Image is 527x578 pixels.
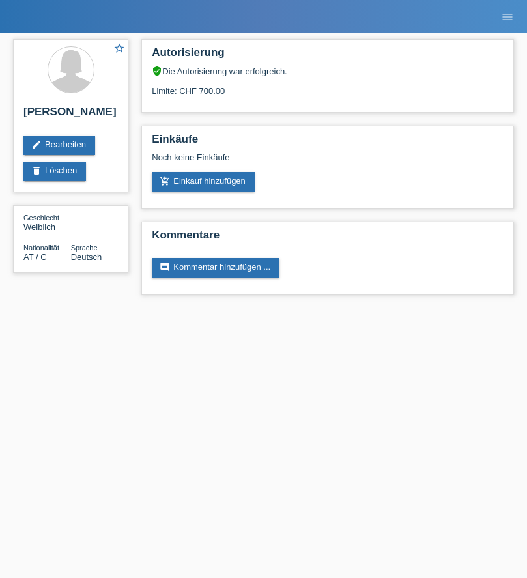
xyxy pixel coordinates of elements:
[152,152,504,172] div: Noch keine Einkäufe
[152,76,504,96] div: Limite: CHF 700.00
[71,244,98,252] span: Sprache
[152,66,504,76] div: Die Autorisierung war erfolgreich.
[23,212,71,232] div: Weiblich
[113,42,125,54] i: star_border
[31,166,42,176] i: delete
[494,12,520,20] a: menu
[152,66,162,76] i: verified_user
[23,214,59,222] span: Geschlecht
[113,42,125,56] a: star_border
[23,106,118,125] h2: [PERSON_NAME]
[152,133,504,152] h2: Einkäufe
[160,176,170,186] i: add_shopping_cart
[23,244,59,252] span: Nationalität
[152,229,504,248] h2: Kommentare
[152,46,504,66] h2: Autorisierung
[31,139,42,150] i: edit
[501,10,514,23] i: menu
[23,252,47,262] span: Österreich / C / 20.12.2021
[160,262,170,272] i: comment
[152,258,279,278] a: commentKommentar hinzufügen ...
[152,172,255,192] a: add_shopping_cartEinkauf hinzufügen
[23,136,95,155] a: editBearbeiten
[23,162,86,181] a: deleteLöschen
[71,252,102,262] span: Deutsch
